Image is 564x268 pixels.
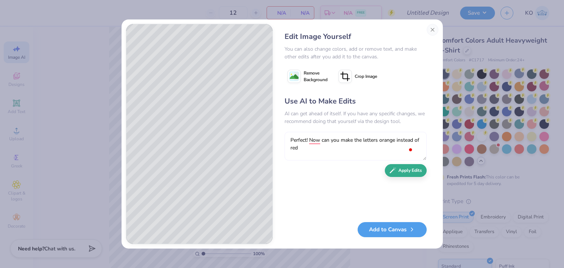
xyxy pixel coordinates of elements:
button: Remove Background [285,67,330,86]
span: Crop Image [355,73,377,80]
div: Use AI to Make Edits [285,96,427,107]
div: Edit Image Yourself [285,31,427,42]
button: Crop Image [336,67,382,86]
div: AI can get ahead of itself. If you have any specific changes, we recommend doing that yourself vi... [285,110,427,125]
textarea: To enrich screen reader interactions, please activate Accessibility in Grammarly extension settings [285,132,427,160]
div: You can also change colors, add or remove text, and make other edits after you add it to the canvas. [285,45,427,61]
button: Add to Canvas [358,222,427,237]
span: Remove Background [304,70,328,83]
button: Apply Edits [385,164,427,177]
button: Close [427,24,438,36]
